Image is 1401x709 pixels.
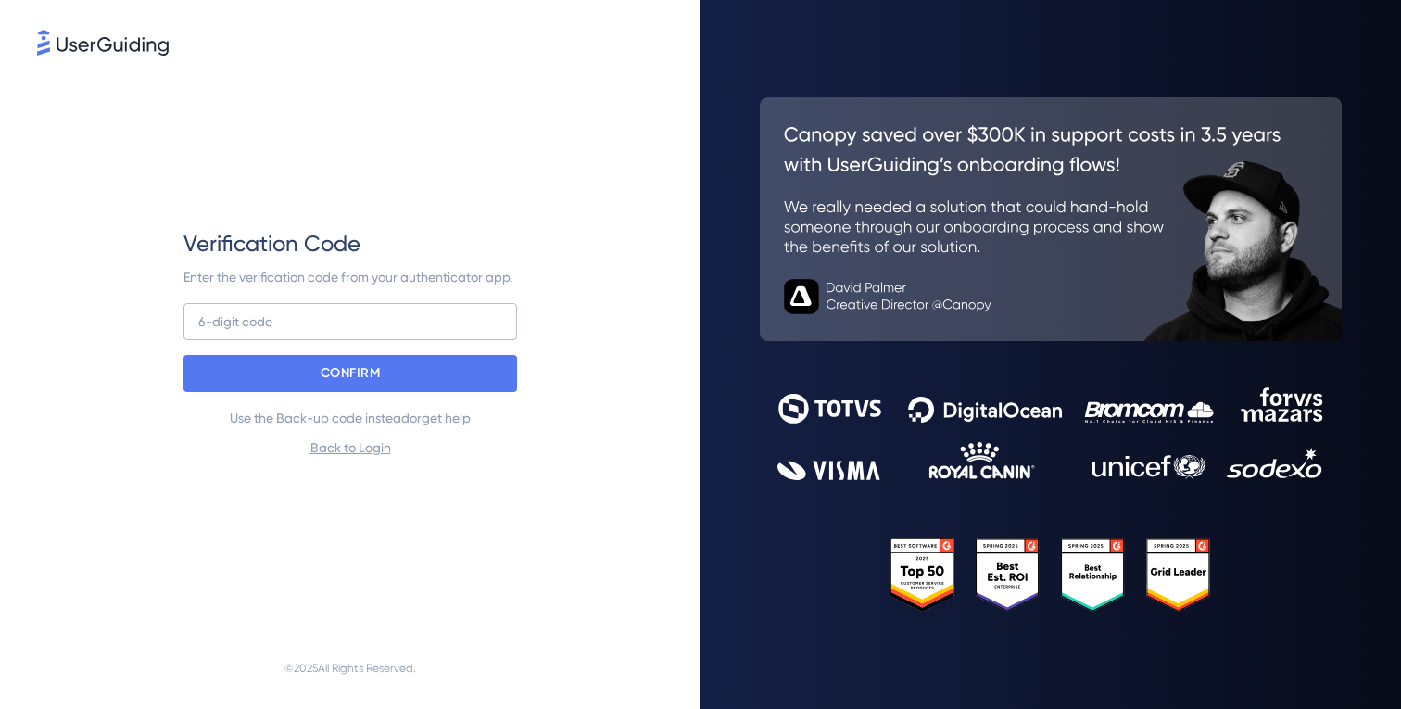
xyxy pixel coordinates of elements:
input: 6-digit code [183,303,517,340]
p: CONFIRM [321,359,381,388]
span: Verification Code [183,229,360,259]
a: Use the Back-up code instead [230,411,410,425]
a: get help [422,411,471,425]
img: 9302ce2ac39453076f5bc0f2f2ca889b.svg [777,387,1324,481]
a: Back to Login [310,440,391,455]
img: 26c0aa7c25a843aed4baddd2b5e0fa68.svg [760,97,1342,341]
img: 8faab4ba6bc7696a72372aa768b0286c.svg [37,30,169,56]
span: Enter the verification code from your authenticator app. [183,270,512,285]
span: © 2025 All Rights Reserved. [284,657,416,679]
img: 25303e33045975176eb484905ab012ff.svg [890,538,1210,612]
span: or [230,407,471,429]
